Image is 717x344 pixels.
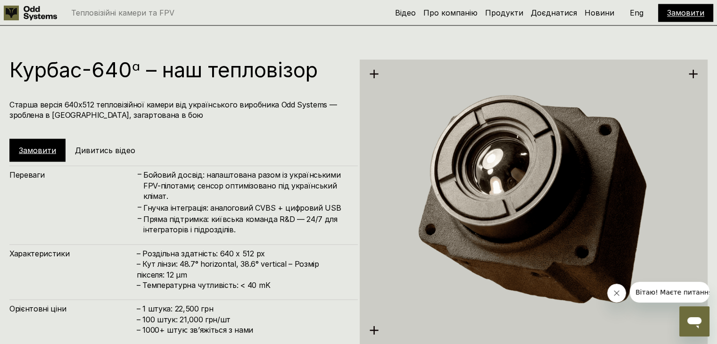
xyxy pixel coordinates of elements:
h1: Курбас-640ᵅ – наш тепловізор [9,59,348,80]
h4: – [138,201,141,212]
span: Вітаю! Маєте питання? [6,7,86,14]
h4: Пряма підтримка: київська команда R&D — 24/7 для інтеграторів і підрозділів. [143,213,348,235]
h4: Бойовий досвід: налаштована разом із українськими FPV-пілотами; сенсор оптимізовано під українськ... [143,169,348,201]
p: Тепловізійні камери та FPV [71,9,174,16]
h4: Гнучка інтеграція: аналоговий CVBS + цифровий USB [143,202,348,213]
a: Новини [585,8,614,17]
iframe: Повідомлення від компанії [630,282,709,303]
span: – ⁠1000+ штук: звʼяжіться з нами [137,325,253,334]
a: Замовити [19,145,56,155]
a: Продукти [485,8,523,17]
h4: Переваги [9,169,137,180]
a: Доєднатися [531,8,577,17]
a: Відео [395,8,416,17]
a: Про компанію [423,8,478,17]
h4: – 1 штука: 22,500 грн – 100 штук: 21,000 грн/шт [137,303,348,335]
h4: Старша версія 640х512 тепловізійної камери від українського виробника Odd Systems — зроблена в [G... [9,99,348,120]
h4: Орієнтовні ціни [9,303,137,313]
a: Замовити [667,8,704,17]
h4: – [138,213,141,223]
p: Eng [630,9,643,16]
h4: Характеристики [9,248,137,258]
iframe: Закрити повідомлення [607,284,626,303]
h4: – [138,169,141,179]
h5: Дивитись відео [75,145,135,155]
iframe: Кнопка для запуску вікна повідомлень [679,306,709,336]
h4: – Роздільна здатність: 640 x 512 px – Кут лінзи: 48.7° horizontal, 38.6° vertical – Розмір піксел... [137,248,348,290]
